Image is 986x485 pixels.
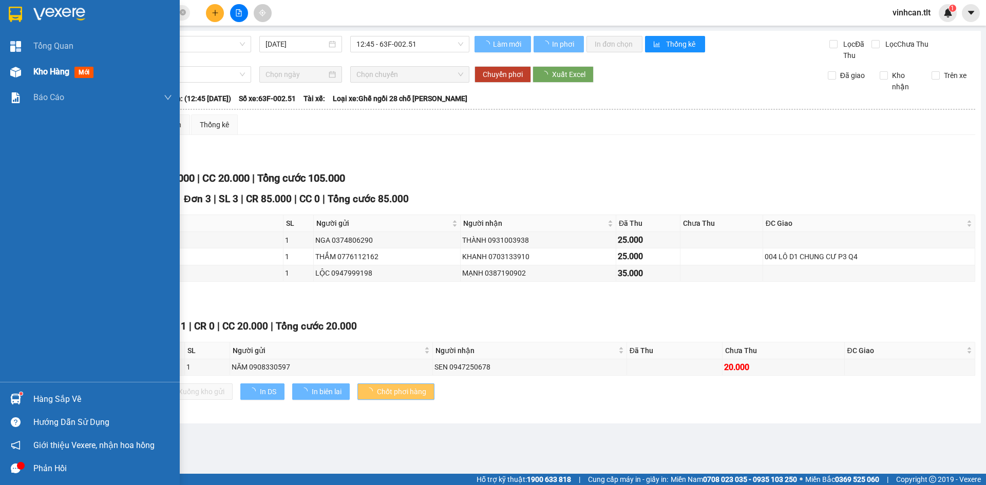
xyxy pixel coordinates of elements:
span: file-add [235,9,242,16]
button: Xuất Excel [533,66,594,83]
span: Miền Bắc [805,474,879,485]
span: Tổng Quan [33,40,73,52]
button: In đơn chọn [586,36,642,52]
th: Đã Thu [616,215,681,232]
span: 12:45 - 63F-002.51 [356,36,463,52]
span: Chuyến: (12:45 [DATE]) [156,93,231,104]
span: Số xe: 63F-002.51 [239,93,296,104]
div: Thống kê [200,119,229,130]
span: Đơn 3 [184,193,211,205]
img: dashboard-icon [10,41,21,52]
span: | [241,193,243,205]
span: | [217,320,220,332]
th: Đã Thu [627,342,723,359]
span: Người nhận [463,218,605,229]
span: Kho hàng [33,67,69,76]
span: Lọc Chưa Thu [881,38,930,50]
span: CR 85.000 [246,193,292,205]
div: NĂM 0908330597 [232,361,431,373]
span: message [11,463,21,473]
span: Loại xe: Ghế ngồi 28 chỗ [PERSON_NAME] [333,93,467,104]
span: loading [366,387,377,395]
span: SL 3 [219,193,238,205]
span: CC 20.000 [222,320,268,332]
div: 1 [285,267,312,279]
img: warehouse-icon [10,67,21,77]
div: 1 [285,235,312,246]
th: Chưa Thu [723,342,845,359]
div: SEN 0947250678 [434,361,625,373]
button: plus [206,4,224,22]
strong: 0708 023 035 - 0935 103 250 [703,475,797,483]
span: Làm mới [493,38,523,50]
div: 25.000 [618,234,679,246]
span: | [214,193,216,205]
span: SL 1 [167,320,186,332]
span: Báo cáo [33,91,64,104]
button: Làm mới [475,36,531,52]
span: Lọc Đã Thu [839,38,871,61]
button: In DS [240,383,285,400]
span: 1 [951,5,954,12]
span: CC 20.000 [202,172,250,184]
div: Hướng dẫn sử dụng [33,415,172,430]
span: vinhcan.tlt [884,6,939,19]
div: 1 [285,251,312,262]
button: file-add [230,4,248,22]
span: Hỗ trợ kỹ thuật: [477,474,571,485]
span: loading [542,41,551,48]
span: In DS [260,386,276,397]
div: 004 LÔ D1 CHUNG CƯ P3 Q4 [765,251,973,262]
span: Chốt phơi hàng [377,386,426,397]
sup: 1 [949,5,956,12]
span: | [579,474,580,485]
span: Cung cấp máy in - giấy in: [588,474,668,485]
span: Tài xế: [304,93,325,104]
div: Hàng sắp về [33,392,172,407]
strong: 0369 525 060 [835,475,879,483]
img: warehouse-icon [10,394,21,404]
span: copyright [929,476,936,483]
span: loading [483,41,491,48]
button: caret-down [962,4,980,22]
div: [PERSON_NAME] [6,73,229,101]
img: icon-new-feature [943,8,953,17]
span: Chọn chuyến [356,67,463,82]
button: bar-chartThống kê [645,36,705,52]
img: logo-vxr [9,7,22,22]
strong: 1900 633 818 [527,475,571,483]
span: question-circle [11,417,21,427]
div: MẠNH 0387190902 [462,267,614,279]
th: Chưa Thu [680,215,763,232]
span: close-circle [180,9,186,15]
span: loading [249,387,260,395]
div: 35.000 [618,267,679,280]
span: ĐC Giao [847,345,964,356]
span: loading [541,71,552,78]
span: | [294,193,297,205]
span: loading [300,387,312,395]
div: 20.000 [724,361,843,374]
span: Tổng cước 85.000 [328,193,409,205]
text: CTTLT1508250030 [48,49,187,67]
div: 25.000 [618,250,679,263]
div: LỘC 0947999198 [315,267,459,279]
button: Chốt phơi hàng [357,383,434,400]
span: | [252,172,255,184]
span: In biên lai [312,386,342,397]
span: | [197,172,200,184]
span: | [887,474,888,485]
button: Xuống kho gửi [159,383,233,400]
span: Thống kê [666,38,697,50]
span: notification [11,440,21,450]
span: Tổng cước 105.000 [257,172,345,184]
div: THÀNH 0931003938 [462,235,614,246]
span: down [164,93,172,102]
span: ⚪️ [800,477,803,481]
div: KHANH 0703133910 [462,251,614,262]
span: Xuất Excel [552,69,585,80]
button: Chuyển phơi [475,66,531,83]
span: Người gửi [316,218,450,229]
span: | [323,193,325,205]
span: caret-down [966,8,976,17]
